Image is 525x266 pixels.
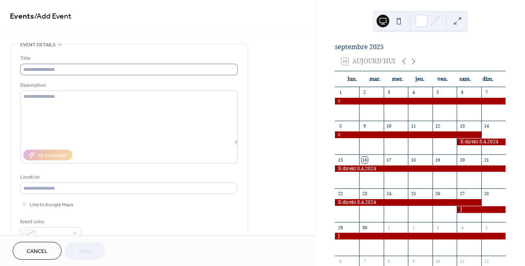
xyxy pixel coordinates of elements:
div: 4 [410,89,416,95]
div: 24 [386,191,392,197]
div: K direkt 8.4.2024 [457,139,506,145]
div: 6 [337,258,343,264]
div: 15 [337,157,343,163]
div: 29 [337,224,343,230]
div: K direkt 8.4.2024 [335,199,481,206]
div: 27 [459,191,465,197]
div: J [457,206,506,213]
div: 10 [435,258,441,264]
span: Cancel [27,247,48,256]
div: 10 [386,123,392,129]
div: 6 [459,89,465,95]
div: 30 [362,224,367,230]
div: septembre 2025 [335,42,506,52]
div: 3 [435,224,441,230]
div: 20 [459,157,465,163]
div: 12 [435,123,441,129]
div: 26 [435,191,441,197]
div: 13 [459,123,465,129]
div: 2 [410,224,416,230]
div: 25 [410,191,416,197]
div: jeu. [409,71,431,87]
span: Event details [20,41,56,49]
div: 3 [386,89,392,95]
div: mer. [387,71,409,87]
div: lun. [341,71,364,87]
div: Event color [20,218,80,226]
div: 8 [386,258,392,264]
div: J [335,233,506,239]
div: c [335,131,481,138]
div: Title [20,54,236,63]
div: c [335,98,506,104]
div: 5 [484,224,490,230]
div: 22 [337,191,343,197]
div: 5 [435,89,441,95]
div: 7 [484,89,490,95]
div: 11 [459,258,465,264]
div: ven. [431,71,454,87]
div: 16 [362,157,367,163]
div: 21 [484,157,490,163]
div: 19 [435,157,441,163]
div: 14 [484,123,490,129]
div: 12 [484,258,490,264]
a: Events [10,9,34,24]
span: Link to Google Maps [30,201,73,209]
div: dim. [477,71,499,87]
div: Description [20,81,236,89]
div: 9 [410,258,416,264]
div: mar. [364,71,387,87]
div: 11 [410,123,416,129]
div: 23 [362,191,367,197]
div: sam. [454,71,477,87]
div: 9 [362,123,367,129]
div: 28 [484,191,490,197]
div: 2 [362,89,367,95]
div: 8 [337,123,343,129]
div: 18 [410,157,416,163]
div: 1 [337,89,343,95]
div: Location [20,173,236,181]
button: Cancel [13,242,62,260]
div: K direkt 8.4.2024 [335,165,506,172]
span: / Add Event [34,9,71,24]
div: 1 [386,224,392,230]
div: 7 [362,258,367,264]
div: 17 [386,157,392,163]
div: 4 [459,224,465,230]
